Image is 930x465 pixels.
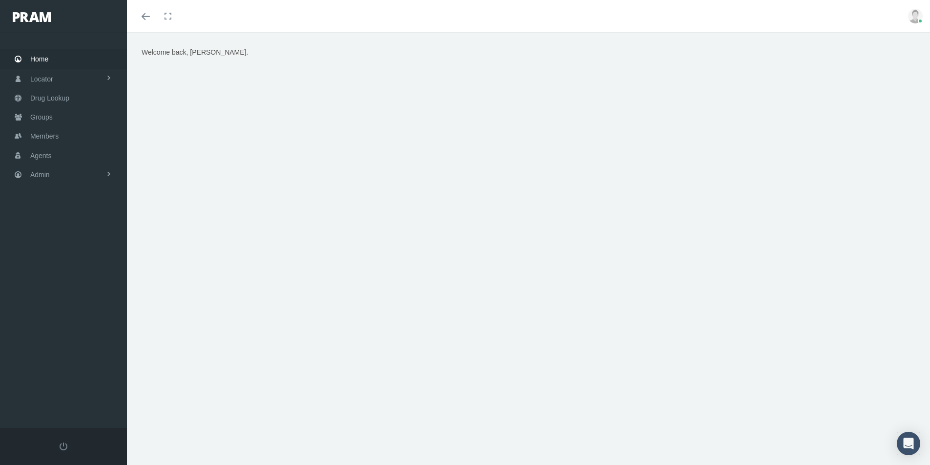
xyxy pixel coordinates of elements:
span: Locator [30,70,53,88]
div: Open Intercom Messenger [897,432,920,455]
img: PRAM_20_x_78.png [13,12,51,22]
span: Drug Lookup [30,89,69,107]
span: Agents [30,146,52,165]
span: Welcome back, [PERSON_NAME]. [142,48,248,56]
span: Admin [30,165,50,184]
span: Members [30,127,59,145]
span: Home [30,50,48,68]
span: Groups [30,108,53,126]
img: user-placeholder.jpg [908,9,923,23]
